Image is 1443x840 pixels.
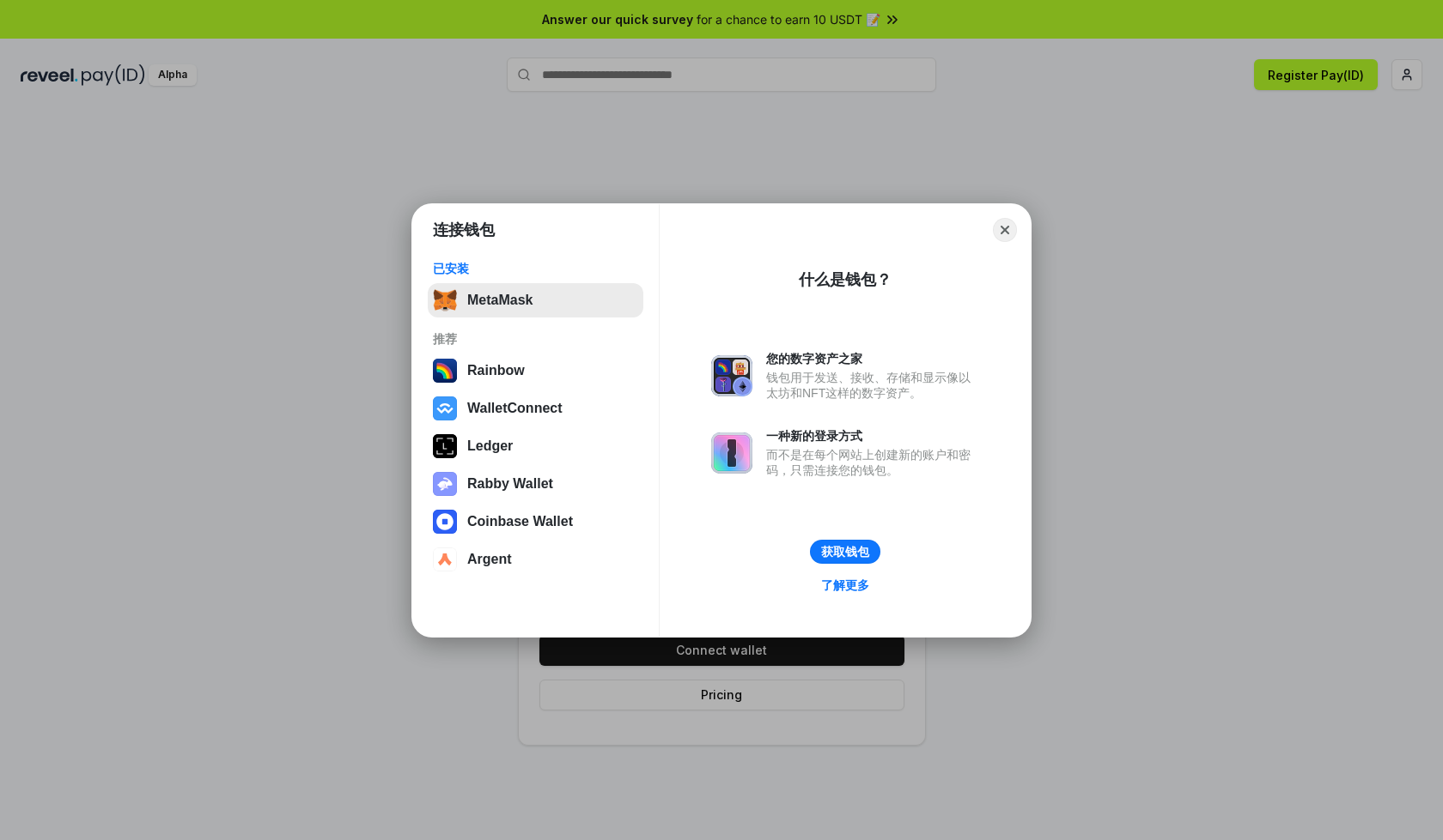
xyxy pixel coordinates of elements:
[811,574,880,596] a: 了解更多
[433,331,638,347] div: 推荐
[711,432,752,474] img: svg+xml,%3Csvg%20xmlns%3D%22http%3A%2F%2Fwww.w3.org%2F2000%2Fsvg%22%20fill%3D%22none%22%20viewBox...
[428,429,643,463] button: Ledger
[433,359,457,383] img: svg+xml,%3Csvg%20width%3D%22120%22%20height%3D%22120%22%20viewBox%3D%220%200%20120%20120%22%20fil...
[428,391,643,426] button: WalletConnect
[433,547,457,571] img: svg+xml,%3Csvg%20width%3D%2228%22%20height%3D%2228%22%20viewBox%3D%220%200%2028%2028%22%20fill%3D...
[993,218,1017,242] button: Close
[810,540,880,564] button: 获取钱包
[467,514,573,529] div: Coinbase Wallet
[821,577,869,593] div: 了解更多
[766,428,979,444] div: 一种新的登录方式
[433,472,457,496] img: svg+xml,%3Csvg%20xmlns%3D%22http%3A%2F%2Fwww.w3.org%2F2000%2Fsvg%22%20fill%3D%22none%22%20viewBox...
[467,552,512,567] div: Argent
[433,396,457,420] img: svg+xml,%3Csvg%20width%3D%2228%22%20height%3D%2228%22%20viewBox%3D%220%200%2028%2028%22%20fill%3D...
[428,542,643,577] button: Argent
[467,293,533,308] div: MetaMask
[433,510,457,534] img: svg+xml,%3Csvg%20width%3D%2228%22%20height%3D%2228%22%20viewBox%3D%220%200%2028%2028%22%20fill%3D...
[433,434,457,458] img: svg+xml,%3Csvg%20xmlns%3D%22http%3A%2F%2Fwww.w3.org%2F2000%2Fsvg%22%20width%3D%2228%22%20height%3...
[766,351,979,366] div: 您的数字资产之家
[428,505,643,539] button: Coinbase Wallet
[467,401,563,416] div: WalletConnect
[433,220,495,240] h1: 连接钱包
[428,467,643,501] button: Rabby Wallet
[799,269,892,290] div: 什么是钱包？
[433,288,457,312] img: svg+xml,%3Csvg%20fill%3D%22none%22%20height%3D%2233%22%20viewBox%3D%220%200%2035%2033%22%20width%...
[467,476,553,492] div: Rabby Wallet
[766,370,979,401] div: 钱包用于发送、接收、存储和显示像以太坊和NFT这样的数字资产。
[821,544,869,559] div: 获取钱包
[711,355,752,396] img: svg+xml,%3Csvg%20xmlns%3D%22http%3A%2F%2Fwww.w3.org%2F2000%2Fsvg%22%20fill%3D%22none%22%20viewBox...
[428,354,643,388] button: Rainbow
[766,447,979,478] div: 而不是在每个网站上创建新的账户和密码，只需连接您的钱包。
[433,261,638,276] div: 已安装
[467,363,525,378] div: Rainbow
[467,438,513,454] div: Ledger
[428,283,643,317] button: MetaMask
